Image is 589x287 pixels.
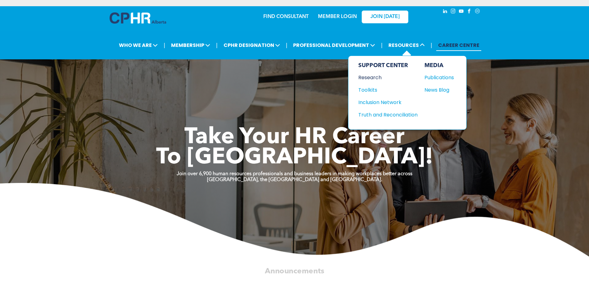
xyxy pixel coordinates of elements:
div: Truth and Reconciliation [358,111,412,119]
div: MEDIA [424,62,454,69]
a: MEMBER LOGIN [318,14,357,19]
span: PROFESSIONAL DEVELOPMENT [291,39,377,51]
span: WHO WE ARE [117,39,160,51]
a: instagram [450,8,457,16]
strong: Join over 6,900 human resources professionals and business leaders in making workplaces better ac... [177,171,412,176]
span: Take Your HR Career [184,126,405,149]
div: News Blog [424,86,451,94]
strong: [GEOGRAPHIC_DATA], the [GEOGRAPHIC_DATA] and [GEOGRAPHIC_DATA]. [207,177,382,182]
a: youtube [458,8,465,16]
span: MEMBERSHIP [169,39,212,51]
div: Research [358,74,412,81]
span: To [GEOGRAPHIC_DATA]! [156,147,433,169]
a: linkedin [442,8,449,16]
a: Social network [474,8,481,16]
a: Truth and Reconciliation [358,111,418,119]
span: CPHR DESIGNATION [222,39,282,51]
li: | [431,39,432,52]
li: | [286,39,288,52]
a: FIND CONSULTANT [263,14,309,19]
div: Publications [424,74,451,81]
li: | [216,39,218,52]
span: Announcements [265,267,324,275]
a: JOIN [DATE] [362,11,408,23]
span: RESOURCES [387,39,427,51]
li: | [381,39,383,52]
li: | [164,39,165,52]
a: Toolkits [358,86,418,94]
a: Research [358,74,418,81]
a: News Blog [424,86,454,94]
a: Publications [424,74,454,81]
a: facebook [466,8,473,16]
a: CAREER CENTRE [436,39,481,51]
img: A blue and white logo for cp alberta [110,12,166,24]
div: Inclusion Network [358,98,412,106]
div: SUPPORT CENTER [358,62,418,69]
div: Toolkits [358,86,412,94]
a: Inclusion Network [358,98,418,106]
span: JOIN [DATE] [370,14,400,20]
